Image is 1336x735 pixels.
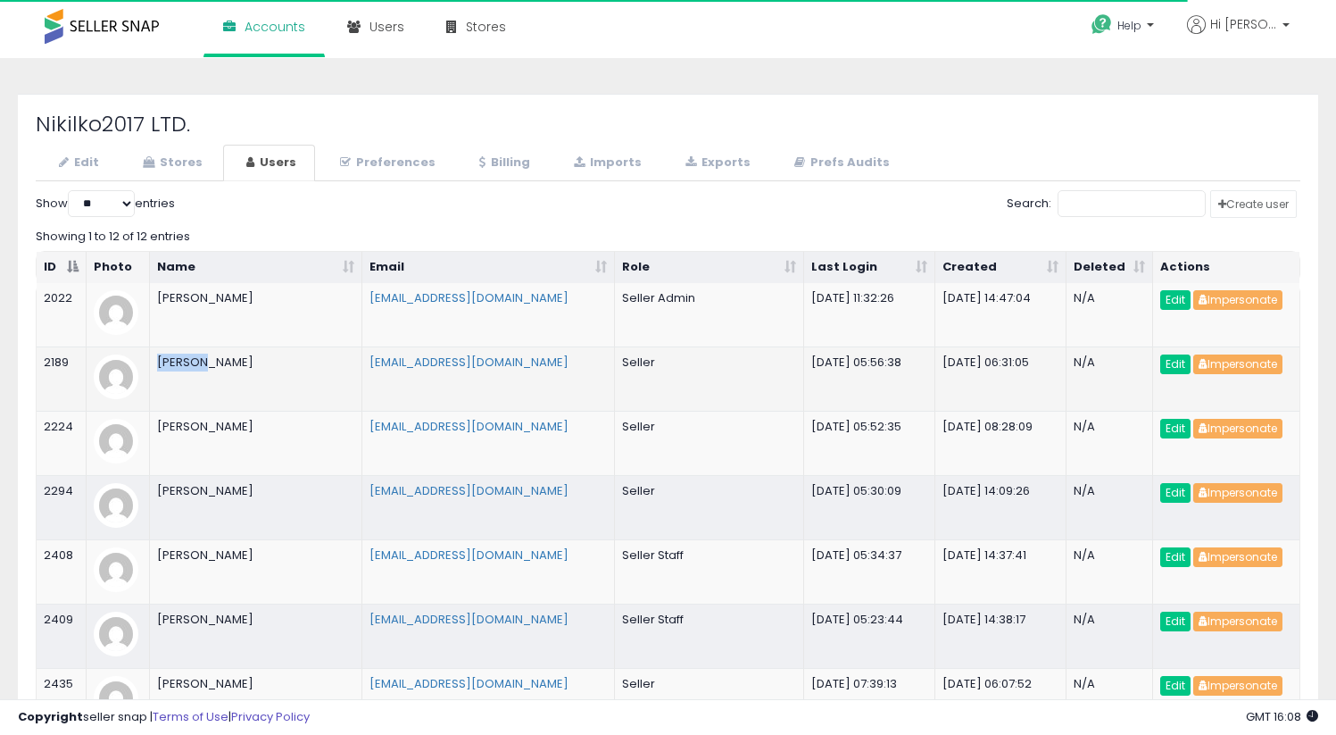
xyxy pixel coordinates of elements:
a: Stores [120,145,221,181]
a: Prefs Audits [771,145,909,181]
td: 2408 [37,539,87,604]
th: Email: activate to sort column ascending [362,252,615,284]
td: [DATE] 14:47:04 [935,283,1066,347]
a: Users [223,145,315,181]
a: Edit [1160,547,1191,567]
img: profile [94,612,138,656]
div: seller snap | | [18,709,310,726]
button: Impersonate [1193,355,1282,374]
td: Seller Staff [615,539,804,604]
td: [PERSON_NAME] [150,604,362,668]
a: Impersonate [1193,548,1282,565]
td: [DATE] 05:34:37 [804,539,935,604]
a: Exports [662,145,769,181]
span: Create user [1218,196,1289,212]
a: Edit [36,145,118,181]
span: Help [1117,18,1141,33]
td: 2435 [37,668,87,732]
img: profile [94,676,138,721]
td: [DATE] 14:38:17 [935,604,1066,668]
a: Terms of Use [153,708,228,725]
a: Imports [551,145,660,181]
td: Seller [615,475,804,539]
td: [DATE] 07:39:13 [804,668,935,732]
th: ID: activate to sort column descending [37,252,87,284]
td: N/A [1066,347,1153,411]
td: [DATE] 11:32:26 [804,283,935,347]
th: Deleted: activate to sort column ascending [1066,252,1153,284]
img: profile [94,355,138,399]
span: 2025-09-15 16:08 GMT [1246,708,1318,725]
label: Search: [1007,190,1206,217]
td: [DATE] 05:52:35 [804,411,935,475]
a: [EMAIL_ADDRESS][DOMAIN_NAME] [369,675,568,692]
button: Impersonate [1193,419,1282,438]
th: Role: activate to sort column ascending [615,252,804,284]
a: Edit [1160,419,1191,438]
div: Showing 1 to 12 of 12 entries [36,221,1300,246]
td: N/A [1066,411,1153,475]
span: Hi [PERSON_NAME] [1210,15,1277,33]
td: [PERSON_NAME] [150,411,362,475]
td: 2189 [37,347,87,411]
td: [DATE] 05:30:09 [804,475,935,539]
img: profile [94,547,138,592]
button: Impersonate [1193,290,1282,310]
a: Impersonate [1193,291,1282,308]
a: Impersonate [1193,355,1282,372]
td: [PERSON_NAME] [150,475,362,539]
td: N/A [1066,668,1153,732]
td: [PERSON_NAME] [150,539,362,604]
td: [PERSON_NAME] [150,668,362,732]
a: Hi [PERSON_NAME] [1187,15,1290,55]
i: Get Help [1091,13,1113,36]
button: Impersonate [1193,547,1282,567]
th: Last Login: activate to sort column ascending [804,252,935,284]
a: Edit [1160,612,1191,631]
td: 2022 [37,283,87,347]
span: Users [369,18,404,36]
td: 2294 [37,475,87,539]
td: N/A [1066,283,1153,347]
a: Impersonate [1193,484,1282,501]
a: Create user [1210,190,1297,218]
a: Impersonate [1193,677,1282,694]
th: Name: activate to sort column ascending [150,252,362,284]
button: Impersonate [1193,483,1282,503]
td: [PERSON_NAME] [150,347,362,411]
a: [EMAIL_ADDRESS][DOMAIN_NAME] [369,482,568,499]
td: 2409 [37,604,87,668]
span: Stores [466,18,506,36]
td: [DATE] 05:56:38 [804,347,935,411]
td: [DATE] 14:09:26 [935,475,1066,539]
span: Accounts [245,18,305,36]
a: Impersonate [1193,420,1282,437]
td: 2224 [37,411,87,475]
th: Actions [1153,252,1299,284]
td: [DATE] 08:28:09 [935,411,1066,475]
a: Edit [1160,355,1191,374]
td: Seller [615,668,804,732]
td: [DATE] 06:07:52 [935,668,1066,732]
td: [DATE] 06:31:05 [935,347,1066,411]
a: [EMAIL_ADDRESS][DOMAIN_NAME] [369,547,568,564]
a: Preferences [317,145,454,181]
a: Privacy Policy [231,708,310,725]
a: Edit [1160,676,1191,696]
td: [DATE] 14:37:41 [935,539,1066,604]
a: [EMAIL_ADDRESS][DOMAIN_NAME] [369,354,568,371]
img: profile [94,290,138,335]
a: [EMAIL_ADDRESS][DOMAIN_NAME] [369,289,568,306]
select: Showentries [68,190,135,217]
td: N/A [1066,539,1153,604]
a: Billing [456,145,549,181]
th: Created: activate to sort column ascending [935,252,1066,284]
img: profile [94,483,138,528]
a: Edit [1160,483,1191,503]
td: [DATE] 05:23:44 [804,604,935,668]
a: [EMAIL_ADDRESS][DOMAIN_NAME] [369,611,568,628]
td: N/A [1066,475,1153,539]
a: Impersonate [1193,613,1282,630]
td: Seller [615,411,804,475]
button: Impersonate [1193,676,1282,696]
